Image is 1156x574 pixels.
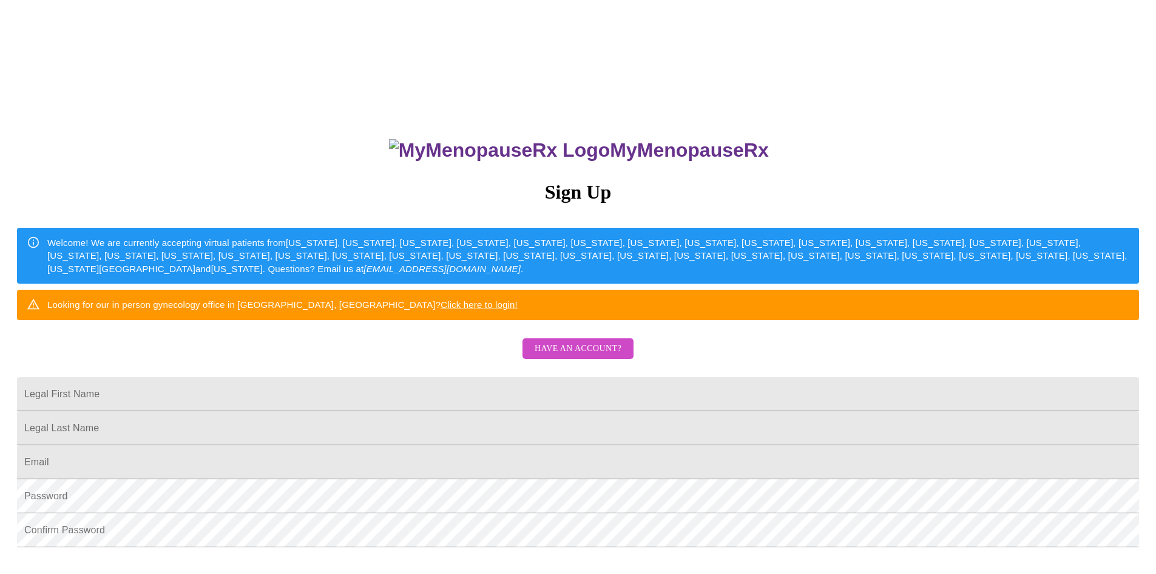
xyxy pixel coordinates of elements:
div: Looking for our in person gynecology office in [GEOGRAPHIC_DATA], [GEOGRAPHIC_DATA]? [47,293,518,316]
a: Click here to login! [441,299,518,310]
span: Have an account? [535,341,621,357]
img: MyMenopauseRx Logo [389,139,610,162]
button: Have an account? [522,338,634,360]
a: Have an account? [519,352,637,362]
h3: MyMenopauseRx [19,139,1140,162]
div: Welcome! We are currently accepting virtual patients from [US_STATE], [US_STATE], [US_STATE], [US... [47,231,1129,280]
h3: Sign Up [17,181,1139,203]
em: [EMAIL_ADDRESS][DOMAIN_NAME] [363,264,521,274]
